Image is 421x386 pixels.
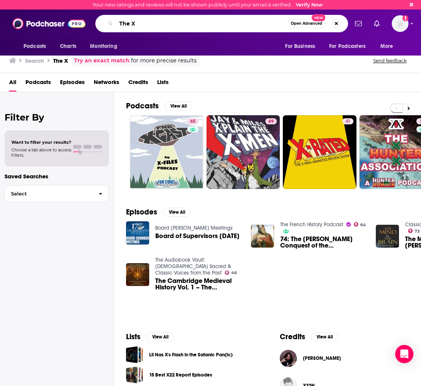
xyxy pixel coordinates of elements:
[375,39,403,54] button: open menu
[157,76,169,92] a: Lists
[190,118,196,125] span: 65
[408,229,420,233] a: 73
[312,14,325,21] span: New
[324,39,377,54] button: open menu
[280,350,297,367] img: Theofilos Xenidis
[163,208,191,217] button: View All
[280,332,305,342] h2: Credits
[280,346,409,370] button: Theofilos XenidisTheofilos Xenidis
[126,207,191,217] a: EpisodesView All
[380,41,393,52] span: More
[280,332,339,342] a: CreditsView All
[303,355,341,361] span: [PERSON_NAME]
[116,17,287,30] input: Search podcasts, credits, & more...
[395,345,413,363] div: Open Intercom Messenger
[207,115,280,189] a: 69
[265,118,277,124] a: 69
[11,140,71,145] span: Want to filter your results?
[25,57,44,64] h3: Search
[11,147,71,158] span: Choose a tab above to access filters.
[94,76,119,92] a: Networks
[53,57,68,64] h3: The X
[126,207,157,217] h2: Episodes
[376,225,399,248] img: The Mind and the Brain by Alfred Binet ~ Full Audiobook
[392,15,408,32] button: Show profile menu
[360,223,366,227] span: 64
[126,101,192,111] a: PodcastsView All
[329,41,366,52] span: For Podcasters
[85,39,127,54] button: open menu
[13,16,85,31] img: Podchaser - Follow, Share and Rate Podcasts
[342,118,353,124] a: 41
[95,15,348,32] div: Search podcasts, credits, & more...
[60,76,85,92] a: Episodes
[24,41,46,52] span: Podcasts
[283,115,356,189] a: 41
[25,76,51,92] a: Podcasts
[126,263,149,286] img: The Cambridge Medieval History Vol. 1 – The Christian Roman Empire & Foundations Part 5
[371,57,409,64] button: Send feedback
[5,112,109,123] h2: Filter By
[126,332,174,342] a: ListsView All
[291,22,322,25] span: Open Advanced
[155,278,242,291] span: The Cambridge Medieval History Vol. 1 – The [DEMOGRAPHIC_DATA][PERSON_NAME] Empire & Foundations ...
[352,17,365,30] a: Show notifications dropdown
[74,56,129,65] a: Try an exact match
[296,2,323,8] a: Verify Now
[128,76,148,92] a: Credits
[155,233,240,239] a: Board of Supervisors 6/4/25
[280,221,343,228] a: The French History Podcast
[126,332,140,342] h2: Lists
[9,76,16,92] a: All
[90,41,117,52] span: Monitoring
[187,118,199,124] a: 65
[18,39,56,54] button: open menu
[126,221,149,245] a: Board of Supervisors 6/4/25
[93,2,323,8] div: Your new ratings and reviews will not be shown publicly until your email is verified.
[303,355,341,361] a: Theofilos Xenidis
[280,39,325,54] button: open menu
[354,222,366,227] a: 64
[5,173,109,180] p: Saved Searches
[60,41,76,52] span: Charts
[126,346,143,363] span: Lil Nas X's Flash in the Satanic Pan(ic)
[311,332,339,342] button: View All
[155,225,233,231] a: Board Chambers Meetings
[149,371,212,379] a: 15 Best X22 Report Episodes
[155,257,231,276] a: The Audiobook Vault: Catholic Sacred & Classic Voices from the Past
[251,225,274,248] img: 74: The Norman Conquest of the Mediterranean Complete
[147,332,174,342] button: View All
[280,236,367,249] a: 74: The Norman Conquest of the Mediterranean Complete
[287,19,326,28] button: Open AdvancedNew
[5,185,109,202] button: Select
[126,101,159,111] h2: Podcasts
[392,15,408,32] img: User Profile
[126,366,143,383] a: 15 Best X22 Report Episodes
[130,115,203,189] a: 65
[268,118,274,125] span: 69
[5,191,93,196] span: Select
[165,102,192,111] button: View All
[55,39,81,54] a: Charts
[402,15,408,21] svg: Email not verified
[225,270,237,275] a: 46
[131,56,197,65] span: for more precise results
[155,278,242,291] a: The Cambridge Medieval History Vol. 1 – The Christian Roman Empire & Foundations Part 5
[149,351,233,359] a: Lil Nas X's Flash in the Satanic Pan(ic)
[345,118,350,125] span: 41
[231,271,237,275] span: 46
[371,17,383,30] a: Show notifications dropdown
[155,233,240,239] span: Board of Supervisors [DATE]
